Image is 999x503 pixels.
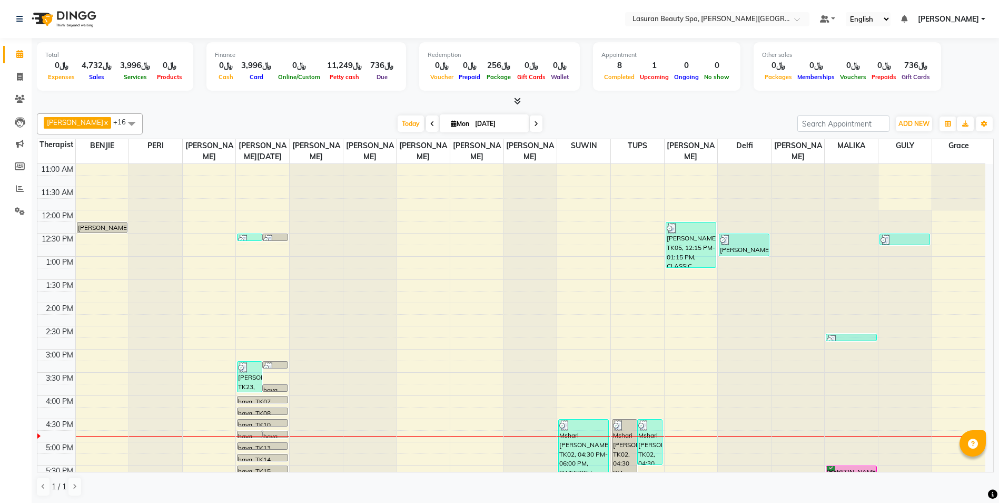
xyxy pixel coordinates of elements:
[263,362,287,368] div: [PERSON_NAME], TK23, 03:15 PM-03:16 PM, HAIR COLOR AMONIA FREE TONER SHORT | تونر الشعر خال من ال...
[428,51,571,60] div: Redemption
[238,362,262,392] div: [PERSON_NAME], TK23, 03:15 PM-03:56 PM, Stem Cell Session for Roots | جلسة الخلاية الجزعيه للجذور...
[762,51,933,60] div: Other sales
[795,73,837,81] span: Memberships
[238,234,262,240] div: Reem, TK03, 12:30 PM-12:31 PM, HAIR COLOR FULL COLOR ROOT | صبغة الشعر بالكامل للشعر الجذور
[236,139,289,163] span: [PERSON_NAME][DATE]
[44,280,75,291] div: 1:30 PM
[44,326,75,337] div: 2:30 PM
[837,60,869,72] div: ﷼0
[666,223,716,267] div: [PERSON_NAME], TK05, 12:15 PM-01:15 PM, CLASSIC COMBO M&P | كومبو كلاسيك (باديكير+مانكير)
[116,60,154,72] div: ﷼3,996
[37,139,75,150] div: Therapist
[44,373,75,384] div: 3:30 PM
[121,73,150,81] span: Services
[129,139,182,152] span: PERI
[154,60,185,72] div: ﷼0
[918,14,979,25] span: [PERSON_NAME]
[515,73,548,81] span: Gift Cards
[39,210,75,221] div: 12:00 PM
[275,60,323,72] div: ﷼0
[86,73,107,81] span: Sales
[548,60,571,72] div: ﷼0
[559,420,608,488] div: Mshari [PERSON_NAME], TK02, 04:30 PM-06:00 PM, SWEEDISH MASSAGE | جلسة لتدليك سويدي
[215,60,237,72] div: ﷼0
[899,73,933,81] span: Gift Cards
[484,73,513,81] span: Package
[238,420,287,426] div: haya, TK10, 04:30 PM-04:31 PM, Service Test
[247,73,266,81] span: Card
[44,396,75,407] div: 4:00 PM
[428,60,456,72] div: ﷼0
[869,73,899,81] span: Prepaids
[103,118,108,127] a: x
[448,120,472,128] span: Mon
[44,257,75,268] div: 1:00 PM
[238,431,262,438] div: haya, TK11, 04:45 PM-04:46 PM, Service Test
[771,139,825,163] span: [PERSON_NAME]
[263,385,287,391] div: haya, TK06, 03:45 PM-03:46 PM, Service Test
[880,234,929,245] div: [PERSON_NAME], TK04, 12:30 PM-12:46 PM, Highlight FULL HEAD Length 1 | هايلايت لكامل الشعر 1
[237,60,275,72] div: ﷼3,996
[238,454,287,461] div: haya, TK14, 05:15 PM-05:16 PM, Service Test
[76,139,129,152] span: BENJIE
[238,443,287,449] div: haya, TK13, 05:00 PM-05:01 PM, Service Test
[113,118,134,126] span: +16
[327,73,362,81] span: Petty cash
[290,139,343,163] span: [PERSON_NAME]
[637,73,671,81] span: Upcoming
[896,117,932,131] button: ADD NEW
[826,334,876,341] div: [PERSON_NAME], TK22, 02:40 PM-02:41 PM, BLOW DRY SHORT | تجفيف الشعر القصير
[456,73,483,81] span: Prepaid
[47,118,103,127] span: [PERSON_NAME]
[374,73,390,81] span: Due
[216,73,236,81] span: Cash
[275,73,323,81] span: Online/Custom
[718,139,771,152] span: Delfi
[215,51,398,60] div: Finance
[39,164,75,175] div: 11:00 AM
[504,139,557,163] span: [PERSON_NAME]
[719,234,769,256] div: [PERSON_NAME], TK09, 12:30 PM-01:00 PM, Head Neck Shoulder Foot Massage | جلسه تدليك الرأس والرقب...
[762,73,795,81] span: Packages
[795,60,837,72] div: ﷼0
[898,120,929,128] span: ADD NEW
[238,466,287,472] div: haya, TK15, 05:30 PM-05:31 PM, BLOW DRY SHORT | تجفيف الشعر القصير
[638,420,662,465] div: Mshari [PERSON_NAME], TK02, 04:30 PM-05:30 PM, SWEEDISH MASSAGE | جلسة تدليك سويدي
[878,139,932,152] span: GULY
[238,396,287,403] div: haya, TK07, 04:00 PM-04:01 PM, Service Test
[601,51,732,60] div: Appointment
[323,60,366,72] div: ﷼11,249
[263,234,287,240] div: Reem, TK03, 12:30 PM-12:31 PM, HAIR COLOR TONER MEDUIM | تونر للشعر المتوسط
[52,481,66,492] span: 1 / 1
[44,466,75,477] div: 5:30 PM
[601,73,637,81] span: Completed
[701,73,732,81] span: No show
[44,419,75,430] div: 4:30 PM
[483,60,515,72] div: ﷼256
[601,60,637,72] div: 8
[548,73,571,81] span: Wallet
[701,60,732,72] div: 0
[955,461,988,492] iframe: chat widget
[557,139,610,152] span: SUWIN
[77,223,127,233] div: [PERSON_NAME] [PERSON_NAME], TK01, 12:15 PM-12:30 PM, [GEOGRAPHIC_DATA] | جلسة [PERSON_NAME]
[154,73,185,81] span: Products
[398,115,424,132] span: Today
[472,116,525,132] input: 2025-09-01
[837,73,869,81] span: Vouchers
[45,73,77,81] span: Expenses
[44,350,75,361] div: 3:00 PM
[45,60,77,72] div: ﷼0
[825,139,878,152] span: MALIKA
[44,442,75,453] div: 5:00 PM
[39,187,75,198] div: 11:30 AM
[671,73,701,81] span: Ongoing
[366,60,398,72] div: ﷼736
[77,60,116,72] div: ﷼4,732
[671,60,701,72] div: 0
[515,60,548,72] div: ﷼0
[611,139,664,152] span: TUPS
[450,139,503,163] span: [PERSON_NAME]
[637,60,671,72] div: 1
[612,420,637,488] div: Mshari [PERSON_NAME], TK02, 04:30 PM-06:00 PM, AROMATHERAPY | جلسة تدليك بالزيوت العطريه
